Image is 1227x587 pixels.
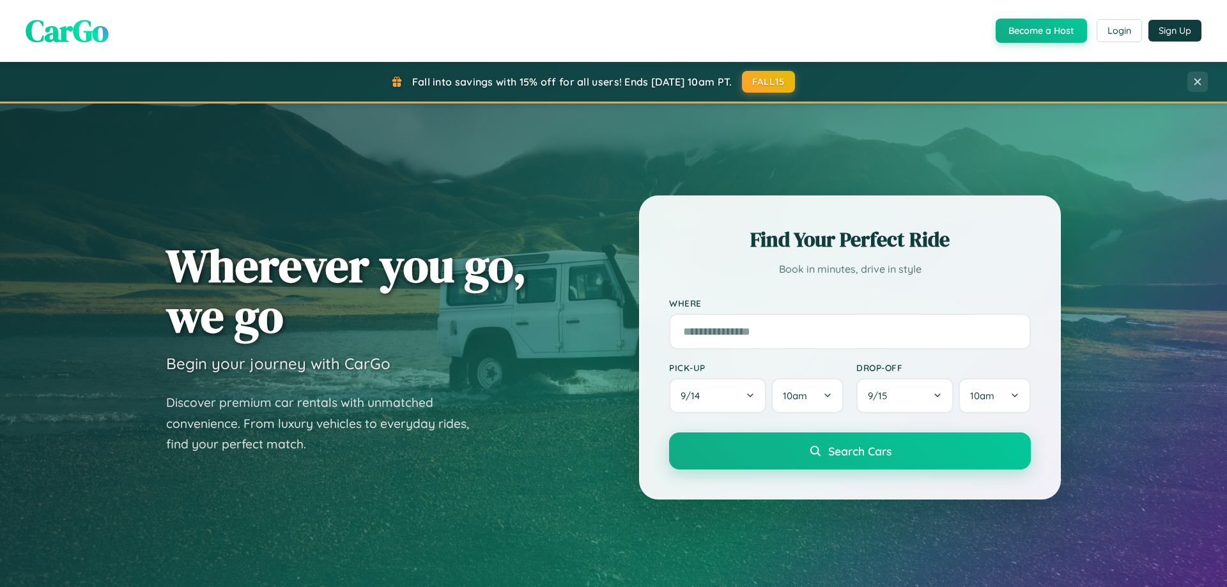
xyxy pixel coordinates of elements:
[669,225,1031,254] h2: Find Your Perfect Ride
[970,390,994,402] span: 10am
[681,390,706,402] span: 9 / 14
[959,378,1031,413] button: 10am
[669,378,766,413] button: 9/14
[996,19,1087,43] button: Become a Host
[771,378,844,413] button: 10am
[669,362,844,373] label: Pick-up
[166,240,527,341] h1: Wherever you go, we go
[166,354,390,373] h3: Begin your journey with CarGo
[412,75,732,88] span: Fall into savings with 15% off for all users! Ends [DATE] 10am PT.
[868,390,893,402] span: 9 / 15
[1097,19,1142,42] button: Login
[166,392,486,455] p: Discover premium car rentals with unmatched convenience. From luxury vehicles to everyday rides, ...
[783,390,807,402] span: 10am
[856,378,953,413] button: 9/15
[669,260,1031,278] p: Book in minutes, drive in style
[669,432,1031,469] button: Search Cars
[828,444,891,458] span: Search Cars
[742,71,796,93] button: FALL15
[26,10,109,52] span: CarGo
[856,362,1031,373] label: Drop-off
[1148,20,1201,42] button: Sign Up
[669,298,1031,309] label: Where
